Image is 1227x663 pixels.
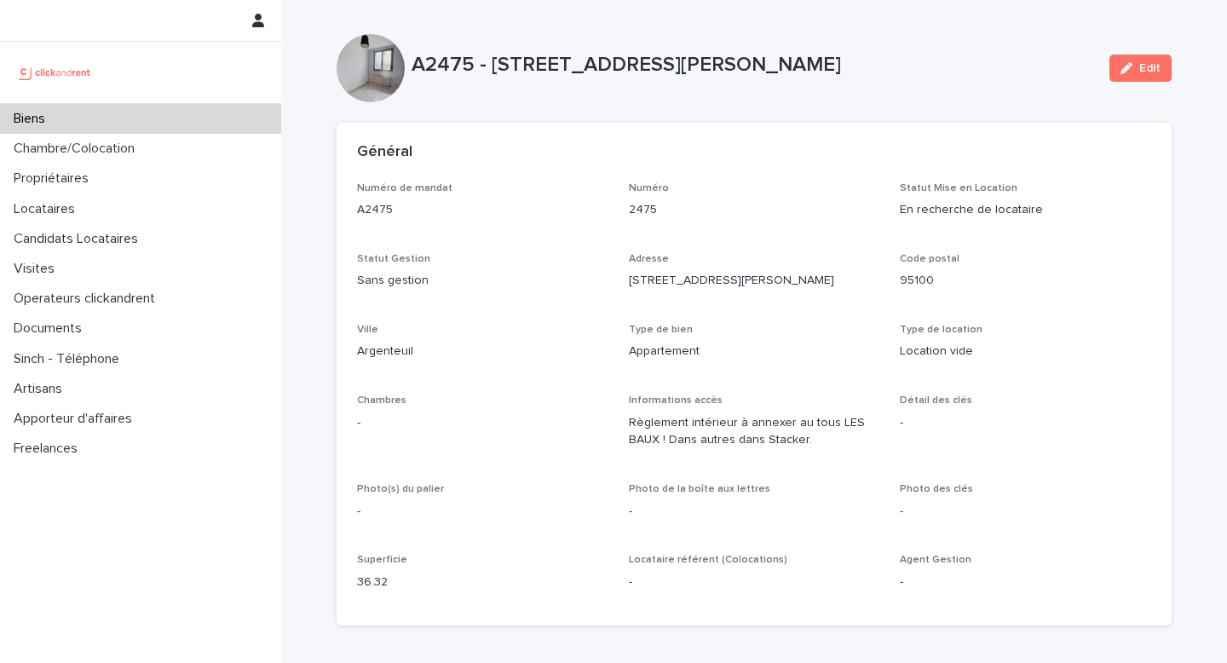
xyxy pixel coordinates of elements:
p: Règlement intérieur à annexer au tous LES BAUX ! Dans autres dans Stacker. [629,414,880,450]
p: En recherche de locataire [900,201,1151,219]
p: - [900,414,1151,432]
p: Argenteuil [357,343,608,360]
p: - [357,503,608,521]
p: Location vide [900,343,1151,360]
span: Ville [357,325,378,335]
span: Statut Gestion [357,254,430,264]
p: Biens [7,111,59,127]
p: 95100 [900,272,1151,290]
p: Artisans [7,381,76,397]
span: Statut Mise en Location [900,183,1017,193]
p: Chambre/Colocation [7,141,148,157]
span: Edit [1139,62,1161,74]
img: UCB0brd3T0yccxBKYDjQ [14,55,96,89]
span: Superficie [357,555,407,565]
span: Type de location [900,325,982,335]
p: - [900,574,1151,591]
p: Apporteur d'affaires [7,411,146,427]
p: 2475 [629,201,880,219]
span: Photo de la boîte aux lettres [629,484,770,494]
p: Operateurs clickandrent [7,291,169,307]
span: Adresse [629,254,669,264]
p: - [629,574,880,591]
span: Chambres [357,395,406,406]
p: 36.32 [357,574,608,591]
p: A2475 [357,201,608,219]
span: Type de bien [629,325,693,335]
span: Agent Gestion [900,555,971,565]
p: Freelances [7,441,91,457]
span: Numéro [629,183,669,193]
p: Candidats Locataires [7,231,152,247]
p: - [900,503,1151,521]
p: A2475 - [STREET_ADDRESS][PERSON_NAME] [412,53,1096,78]
h2: Général [357,143,412,162]
p: Sinch - Téléphone [7,351,133,367]
span: Locataire référent (Colocations) [629,555,787,565]
span: Photo des clés [900,484,973,494]
span: Photo(s) du palier [357,484,444,494]
span: Code postal [900,254,959,264]
p: Propriétaires [7,170,102,187]
p: - [357,414,608,432]
p: Documents [7,320,95,337]
button: Edit [1109,55,1172,82]
p: Locataires [7,201,89,217]
span: Numéro de mandat [357,183,452,193]
p: Appartement [629,343,880,360]
p: - [629,503,880,521]
p: Visites [7,261,68,277]
span: Détail des clés [900,395,972,406]
p: [STREET_ADDRESS][PERSON_NAME] [629,272,880,290]
span: Informations accès [629,395,723,406]
p: Sans gestion [357,272,608,290]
